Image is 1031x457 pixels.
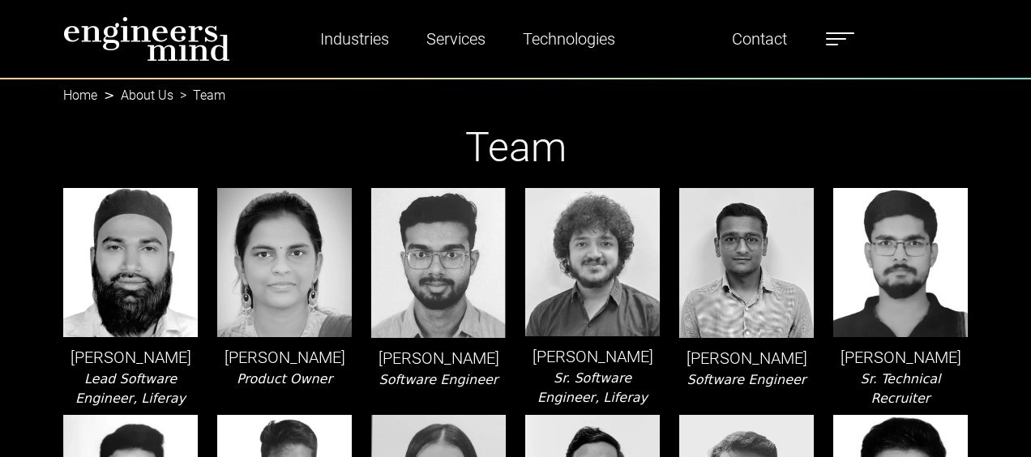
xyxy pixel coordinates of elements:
[516,20,622,58] a: Technologies
[63,123,968,172] h1: Team
[121,88,173,103] a: About Us
[217,188,352,337] img: leader-img
[63,16,230,62] img: logo
[420,20,492,58] a: Services
[537,370,648,405] i: Sr. Software Engineer, Liferay
[371,346,506,370] p: [PERSON_NAME]
[217,345,352,369] p: [PERSON_NAME]
[63,188,198,337] img: leader-img
[725,20,794,58] a: Contact
[687,372,806,387] i: Software Engineer
[861,371,941,406] i: Sr. Technical Recruiter
[679,188,814,338] img: leader-img
[379,372,498,387] i: Software Engineer
[173,86,225,105] li: Team
[63,345,198,369] p: [PERSON_NAME]
[237,371,332,387] i: Product Owner
[679,346,814,370] p: [PERSON_NAME]
[63,88,97,103] a: Home
[75,371,186,406] i: Lead Software Engineer, Liferay
[525,344,660,369] p: [PERSON_NAME]
[833,188,968,337] img: leader-img
[63,78,968,97] nav: breadcrumb
[525,188,660,336] img: leader-img
[371,188,506,337] img: leader-img
[833,345,968,369] p: [PERSON_NAME]
[314,20,396,58] a: Industries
